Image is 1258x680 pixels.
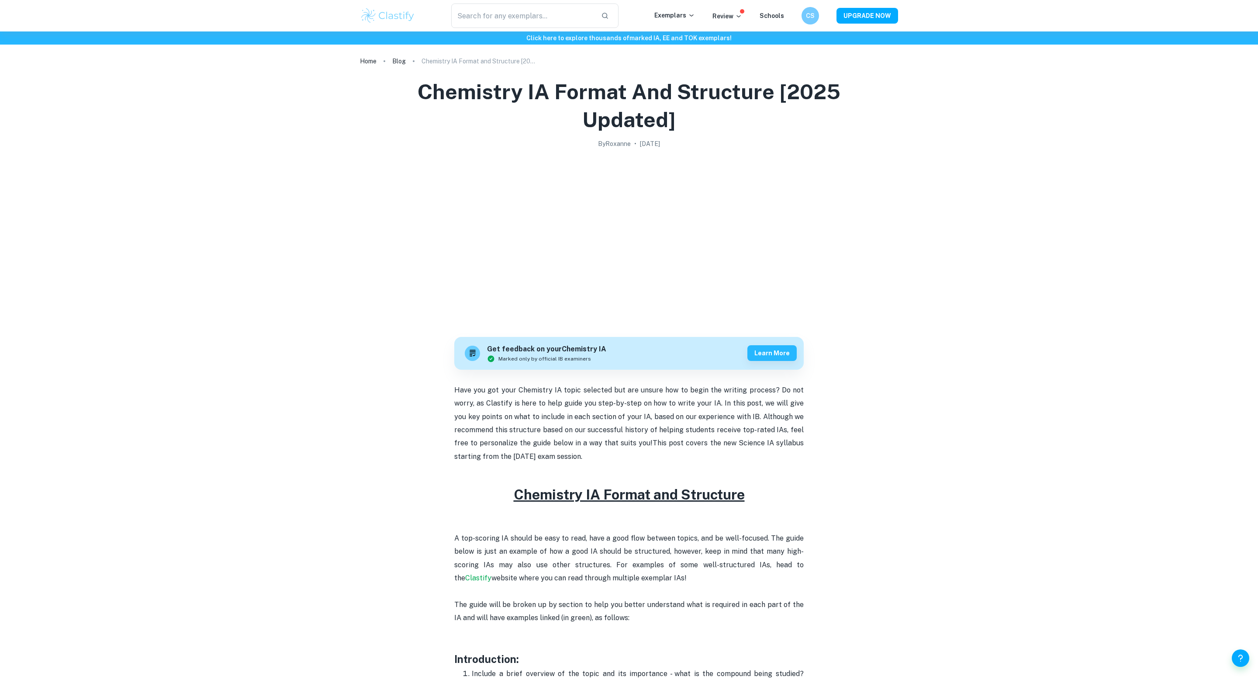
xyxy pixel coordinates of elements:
u: Chemistry IA Format and Structure [514,486,745,503]
button: Learn more [747,345,797,361]
h2: By Roxanne [598,139,631,149]
button: Help and Feedback [1232,649,1249,667]
h6: Click here to explore thousands of marked IA, EE and TOK exemplars ! [2,33,1256,43]
button: UPGRADE NOW [836,8,898,24]
p: Have you got your Chemistry IA topic selected but are unsure how to begin the writing process? Do... [454,384,804,463]
p: Chemistry IA Format and Structure [2025 updated] [422,56,535,66]
p: Review [712,11,742,21]
a: Blog [392,55,406,67]
span: This post covers the new Science IA syllabus starting from the [DATE] exam session. [454,439,805,460]
p: • [634,139,636,149]
p: The guide will be broken up by section to help you better understand what is required in each par... [454,598,804,625]
img: Chemistry IA Format and Structure [2025 updated] cover image [454,152,804,327]
h6: CS [805,11,816,21]
h3: Introduction: [454,651,804,667]
span: Marked only by official IB examiners [498,355,591,363]
a: Get feedback on yourChemistry IAMarked only by official IB examinersLearn more [454,337,804,370]
img: Clastify logo [360,7,415,24]
a: Schools [760,12,784,19]
input: Search for any exemplars... [451,3,594,28]
h6: Get feedback on your Chemistry IA [487,344,606,355]
a: Home [360,55,377,67]
p: Exemplars [654,10,695,20]
h1: Chemistry IA Format and Structure [2025 updated] [370,78,888,134]
a: Clastify [465,574,491,582]
h2: [DATE] [640,139,660,149]
p: A top-scoring IA should be easy to read, have a good flow between topics, and be well-focused. Th... [454,532,804,585]
button: CS [802,7,819,24]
